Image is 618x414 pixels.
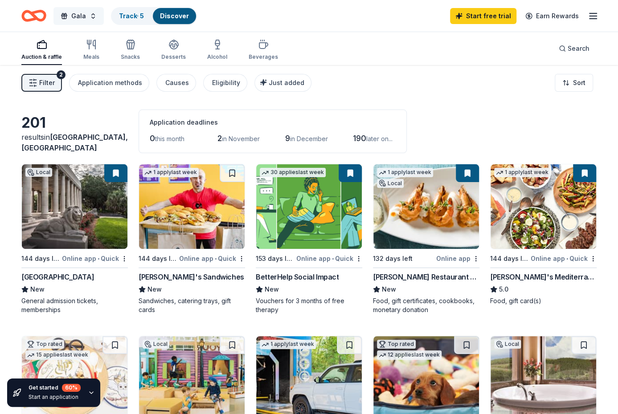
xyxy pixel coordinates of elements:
a: Image for Ike's Sandwiches1 applylast week144 days leftOnline app•Quick[PERSON_NAME]'s Sandwiches... [139,164,245,314]
div: General admission tickets, memberships [21,296,128,314]
span: New [265,284,279,295]
div: [PERSON_NAME]'s Sandwiches [139,272,244,282]
span: • [98,255,99,262]
button: Beverages [249,36,278,65]
img: Image for New Orleans City Park [22,164,127,249]
div: results [21,132,128,153]
span: New [382,284,396,295]
div: BetterHelp Social Impact [256,272,339,282]
a: Start free trial [450,8,516,24]
div: Online app Quick [62,253,128,264]
button: Snacks [121,36,140,65]
span: in December [290,135,328,142]
div: 60 % [62,384,81,392]
div: Online app Quick [531,253,597,264]
a: Image for Taziki's Mediterranean Cafe1 applylast week144 days leftOnline app•Quick[PERSON_NAME]'s... [490,164,597,305]
button: Application methods [69,74,149,92]
div: 132 days left [373,253,413,264]
span: New [30,284,45,295]
div: 153 days left [256,253,295,264]
button: Gala [53,7,104,25]
span: this month [155,135,184,142]
div: 12 applies last week [377,350,442,360]
button: Filter2 [21,74,62,92]
div: 144 days left [21,253,60,264]
div: 1 apply last week [377,168,433,177]
div: Beverages [249,53,278,61]
div: Top rated [377,340,416,349]
span: • [215,255,217,262]
span: Search [568,43,589,54]
span: 2 [217,134,222,143]
span: 5.0 [499,284,508,295]
div: Get started [29,384,81,392]
button: Track· 5Discover [111,7,197,25]
button: Alcohol [207,36,227,65]
span: Gala [71,11,86,21]
div: 30 applies last week [260,168,326,177]
div: Eligibility [212,77,240,88]
span: • [332,255,334,262]
div: Application deadlines [150,117,396,128]
div: Desserts [161,53,186,61]
img: Image for Ralph Brennan Restaurant Group [373,164,479,249]
div: Food, gift certificates, cookbooks, monetary donation [373,296,479,314]
div: 201 [21,114,128,132]
div: 1 apply last week [494,168,550,177]
span: in November [222,135,260,142]
button: Auction & raffle [21,36,62,65]
span: in [21,133,128,152]
img: Image for BetterHelp Social Impact [256,164,362,249]
button: Desserts [161,36,186,65]
div: Meals [83,53,99,61]
div: 15 applies last week [25,350,90,360]
div: Online app Quick [296,253,362,264]
div: Online app [436,253,479,264]
button: Just added [254,74,311,92]
span: Filter [39,77,55,88]
a: Home [21,5,46,26]
img: Image for Ike's Sandwiches [139,164,245,249]
button: Eligibility [203,74,247,92]
div: Local [494,340,521,349]
div: [PERSON_NAME]'s Mediterranean Cafe [490,272,597,282]
a: Earn Rewards [520,8,584,24]
div: Online app Quick [179,253,245,264]
div: Start an application [29,394,81,401]
a: Track· 5 [119,12,144,20]
div: Local [25,168,52,177]
div: Auction & raffle [21,53,62,61]
a: Image for BetterHelp Social Impact30 applieslast week153 days leftOnline app•QuickBetterHelp Soci... [256,164,362,314]
a: Image for Ralph Brennan Restaurant Group1 applylast weekLocal132 days leftOnline app[PERSON_NAME]... [373,164,479,314]
button: Meals [83,36,99,65]
span: later on... [366,135,393,142]
button: Causes [156,74,196,92]
div: Alcohol [207,53,227,61]
a: Discover [160,12,189,20]
div: 1 apply last week [143,168,199,177]
button: Search [552,40,597,57]
div: Vouchers for 3 months of free therapy [256,296,362,314]
div: Local [143,340,169,349]
div: [PERSON_NAME] Restaurant Group [373,272,479,282]
div: 1 apply last week [260,340,316,349]
img: Image for Taziki's Mediterranean Cafe [491,164,596,249]
div: 144 days left [139,253,177,264]
span: [GEOGRAPHIC_DATA], [GEOGRAPHIC_DATA] [21,133,128,152]
div: 2 [57,70,65,79]
span: New [147,284,162,295]
div: 144 days left [490,253,529,264]
div: Top rated [25,340,64,349]
div: Sandwiches, catering trays, gift cards [139,296,245,314]
span: Sort [573,77,585,88]
div: Local [377,179,404,188]
button: Sort [555,74,593,92]
span: • [566,255,568,262]
div: Application methods [78,77,142,88]
div: Causes [165,77,189,88]
a: Image for New Orleans City ParkLocal144 days leftOnline app•Quick[GEOGRAPHIC_DATA]NewGeneral admi... [21,164,128,314]
span: Just added [269,79,304,86]
span: 9 [285,134,290,143]
div: Food, gift card(s) [490,296,597,305]
span: 190 [353,134,366,143]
